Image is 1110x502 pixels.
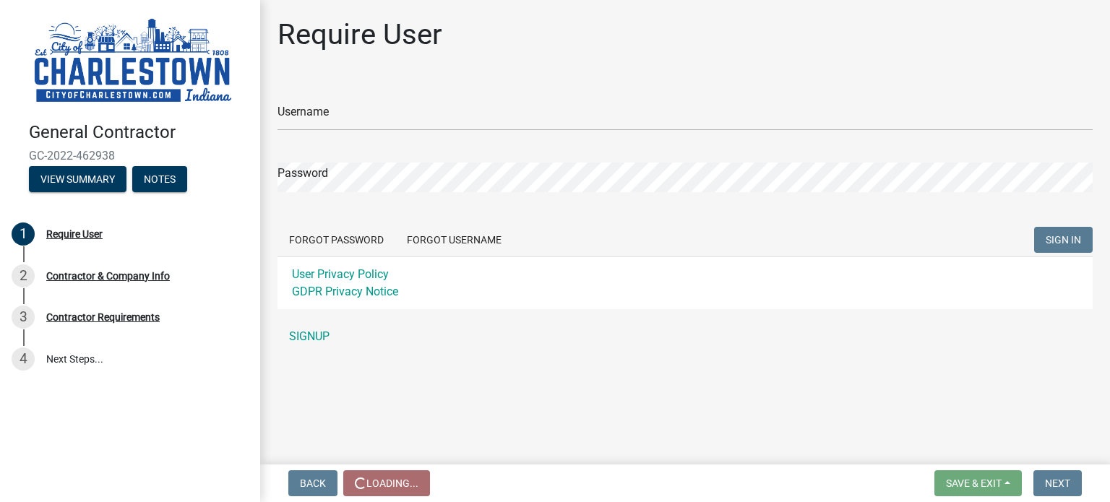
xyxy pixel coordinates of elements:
[29,15,237,107] img: City of Charlestown, Indiana
[288,470,337,496] button: Back
[934,470,1022,496] button: Save & Exit
[1046,234,1081,246] span: SIGN IN
[12,306,35,329] div: 3
[46,312,160,322] div: Contractor Requirements
[292,267,389,281] a: User Privacy Policy
[1033,470,1082,496] button: Next
[343,470,430,496] button: Loading...
[292,285,398,298] a: GDPR Privacy Notice
[12,347,35,371] div: 4
[46,271,170,281] div: Contractor & Company Info
[277,227,395,253] button: Forgot Password
[132,174,187,186] wm-modal-confirm: Notes
[46,229,103,239] div: Require User
[300,477,326,489] span: Back
[132,166,187,192] button: Notes
[29,174,126,186] wm-modal-confirm: Summary
[277,17,442,52] h1: Require User
[29,166,126,192] button: View Summary
[12,222,35,246] div: 1
[1034,227,1093,253] button: SIGN IN
[1045,477,1070,489] span: Next
[946,477,1002,489] span: Save & Exit
[12,264,35,287] div: 2
[395,227,513,253] button: Forgot Username
[366,477,418,489] span: Loading...
[277,322,1093,351] a: SIGNUP
[29,149,231,163] span: GC-2022-462938
[29,122,249,143] h4: General Contractor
